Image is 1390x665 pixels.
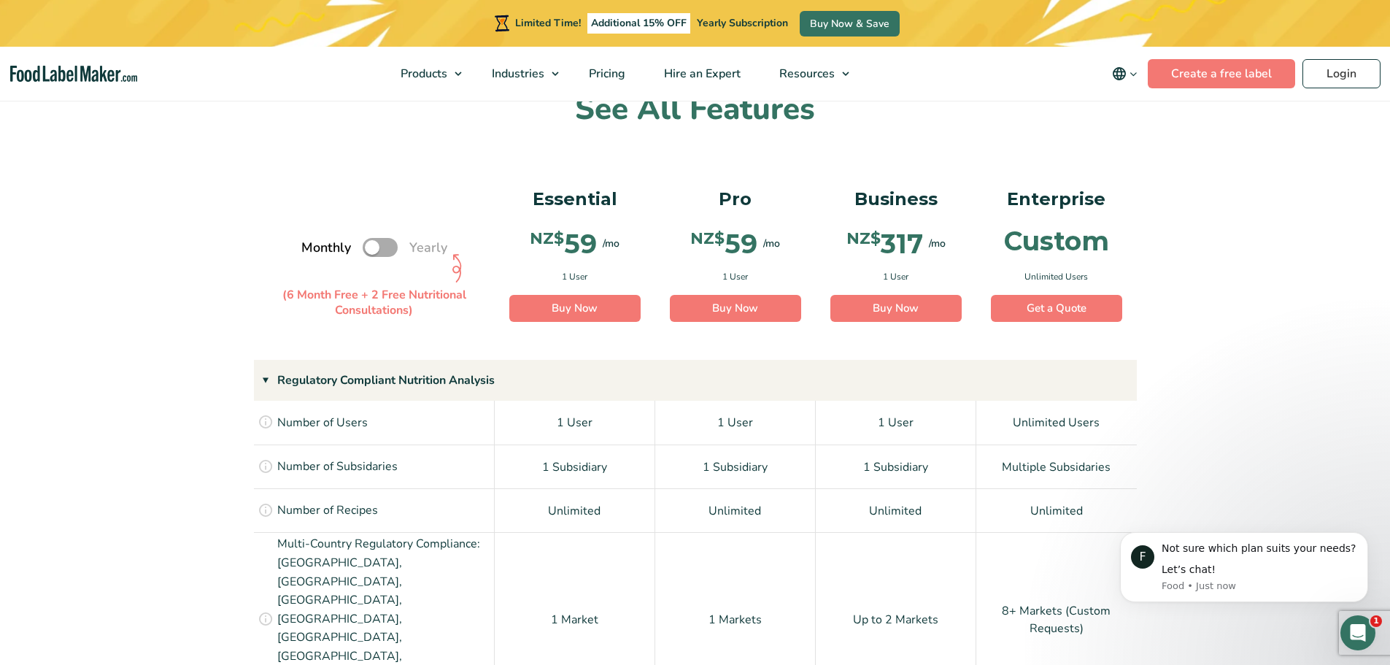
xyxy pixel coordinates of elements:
span: NZ$ [690,231,725,247]
span: Products [396,66,449,82]
span: Hire an Expert [660,66,742,82]
p: (6 Month Free + 2 Free Nutritional Consultations) [265,247,484,318]
a: Pricing [570,47,641,101]
span: Unlimited Users [1024,270,1088,283]
div: 59 [690,231,757,257]
a: Create a free label [1148,59,1295,88]
a: Resources [760,47,857,101]
span: /mo [763,236,780,251]
div: 1 Subsidiary [495,445,655,488]
p: Essential [509,185,641,213]
a: Login [1302,59,1381,88]
div: Custom [1004,228,1109,254]
div: 1 User [655,401,816,445]
p: Pro [670,185,801,213]
span: 1 User [883,270,908,283]
div: Unlimited [495,488,655,532]
span: Yearly [409,238,447,258]
label: Toggle [363,238,398,257]
span: Resources [775,66,836,82]
span: Pricing [584,66,627,82]
div: 1 User [816,401,976,445]
a: Hire an Expert [645,47,757,101]
div: Unlimited Users [976,401,1137,445]
div: 59 [530,231,597,257]
div: Multiple Subsidaries [976,445,1137,488]
p: Number of Recipes [277,501,378,520]
a: Buy Now [509,295,641,323]
p: Number of Subsidaries [277,458,398,477]
p: Enterprise [991,185,1122,213]
span: Yearly Subscription [697,16,788,30]
iframe: Intercom live chat [1340,615,1375,650]
div: 1 Subsidiary [816,445,976,488]
div: Unlimited [655,488,816,532]
span: Additional 15% OFF [587,13,690,34]
h2: See All Features [217,90,1173,130]
a: Buy Now & Save [800,11,900,36]
div: 317 [846,231,923,257]
p: Number of Users [277,414,368,433]
div: 1 Subsidiary [655,445,816,488]
span: /mo [603,236,619,251]
span: Limited Time! [515,16,581,30]
div: Unlimited [816,488,976,532]
div: 1 User [495,401,655,445]
a: Industries [473,47,566,101]
p: Business [830,185,962,213]
span: 1 User [722,270,748,283]
span: 1 User [562,270,587,283]
span: Industries [487,66,546,82]
div: Unlimited [976,488,1137,532]
span: NZ$ [530,231,564,247]
iframe: Intercom notifications message [1098,510,1390,626]
div: Regulatory Compliant Nutrition Analysis [254,360,1137,401]
span: NZ$ [846,231,881,247]
span: /mo [929,236,946,251]
span: 1 [1370,615,1382,627]
a: Buy Now [830,295,962,323]
a: Buy Now [670,295,801,323]
span: Monthly [301,238,351,258]
a: Get a Quote [991,295,1122,323]
a: Products [382,47,469,101]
